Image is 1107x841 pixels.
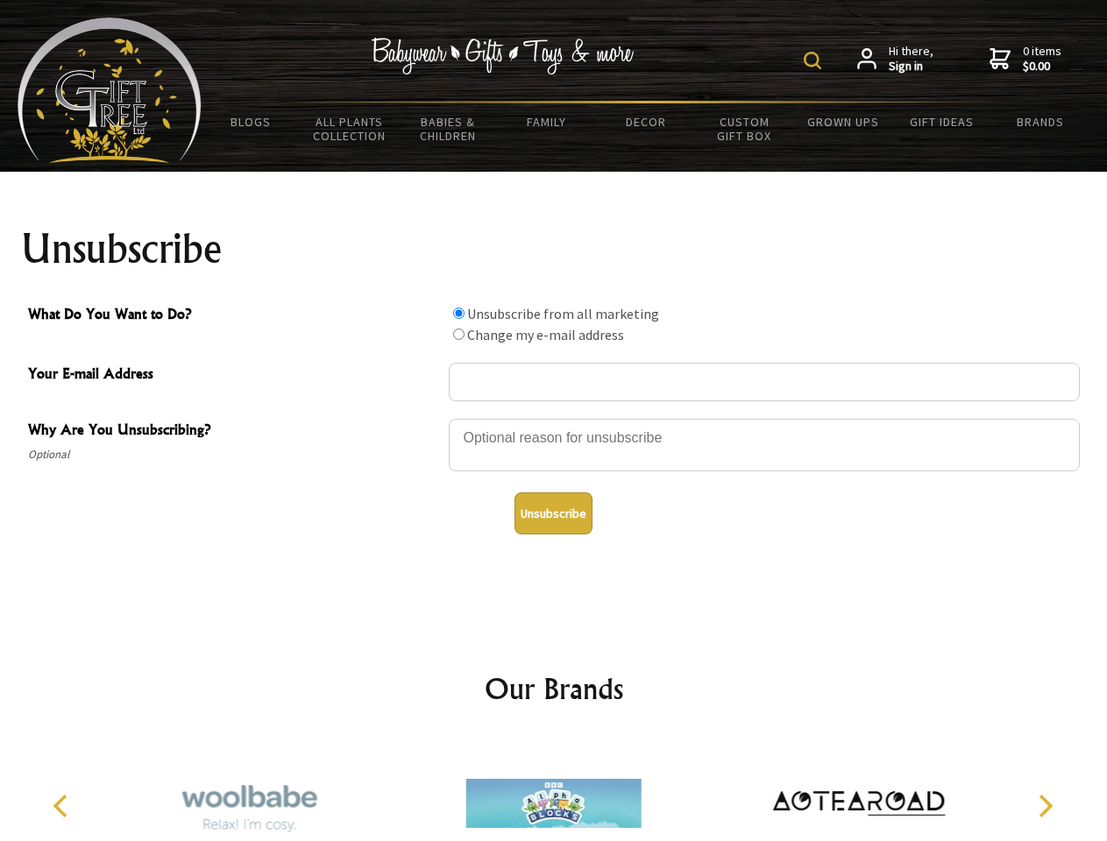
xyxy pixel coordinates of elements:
[596,103,695,140] a: Decor
[1023,43,1061,74] span: 0 items
[28,363,440,388] span: Your E-mail Address
[449,363,1080,401] input: Your E-mail Address
[695,103,794,154] a: Custom Gift Box
[1023,59,1061,74] strong: $0.00
[28,419,440,444] span: Why Are You Unsubscribing?
[44,787,82,825] button: Previous
[21,228,1087,270] h1: Unsubscribe
[990,44,1061,74] a: 0 items$0.00
[514,492,593,534] button: Unsubscribe
[28,444,440,465] span: Optional
[804,52,821,69] img: product search
[889,44,933,74] span: Hi there,
[467,326,624,343] label: Change my e-mail address
[372,38,635,74] img: Babywear - Gifts - Toys & more
[35,668,1073,710] h2: Our Brands
[449,419,1080,471] textarea: Why Are You Unsubscribing?
[467,305,659,322] label: Unsubscribe from all marketing
[1025,787,1064,825] button: Next
[453,329,465,340] input: What Do You Want to Do?
[793,103,892,140] a: Grown Ups
[892,103,991,140] a: Gift Ideas
[28,303,440,329] span: What Do You Want to Do?
[453,307,465,319] input: What Do You Want to Do?
[991,103,1090,140] a: Brands
[202,103,301,140] a: BLOGS
[498,103,597,140] a: Family
[889,59,933,74] strong: Sign in
[18,18,202,163] img: Babyware - Gifts - Toys and more...
[857,44,933,74] a: Hi there,Sign in
[301,103,400,154] a: All Plants Collection
[399,103,498,154] a: Babies & Children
